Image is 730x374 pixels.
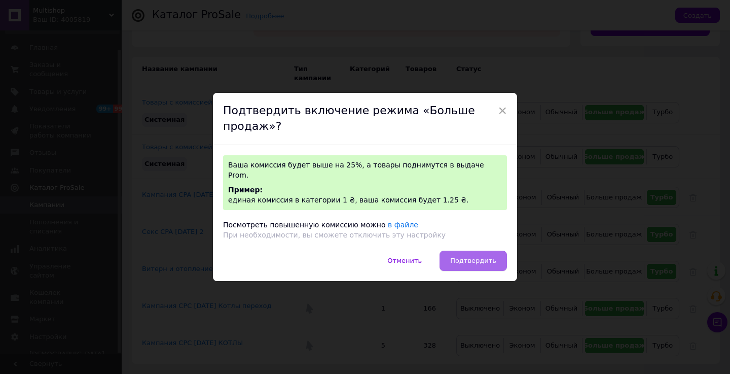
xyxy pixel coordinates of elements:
span: При необходимости, вы сможете отключить эту настройку [223,231,446,239]
span: единая комиссия в категории 1 ₴, ваша комиссия будет 1.25 ₴. [228,196,469,204]
span: × [498,102,507,119]
button: Отменить [377,251,432,271]
span: Посмотреть повышенную комиссию можно [223,221,386,229]
button: Подтвердить [440,251,507,271]
span: Пример: [228,186,263,194]
span: Подтвердить [450,257,496,264]
div: Подтвердить включение режима «Больше продаж»? [213,93,517,145]
span: Ваша комиссия будет выше на 25%, а товары поднимутся в выдаче Prom. [228,161,484,179]
a: в файле [388,221,418,229]
span: Отменить [387,257,422,264]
